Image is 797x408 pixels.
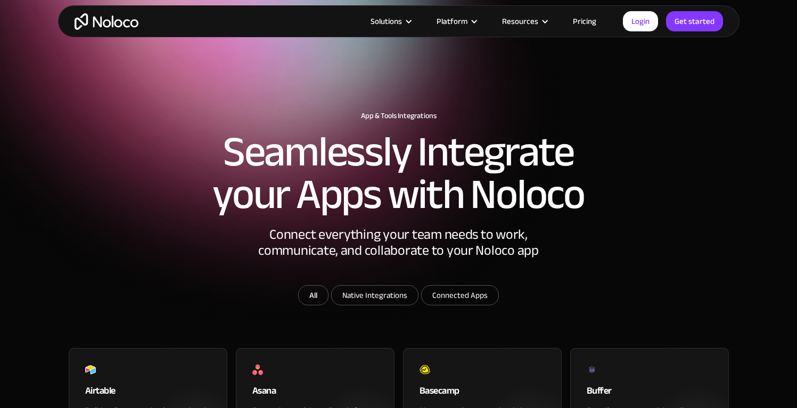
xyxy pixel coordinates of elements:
div: Asana [252,383,378,404]
h2: Seamlessly Integrate your Apps with Noloco [212,131,585,216]
div: Airtable [85,383,211,404]
div: Buffer [587,383,712,404]
div: Resources [489,14,560,28]
form: Email Form [186,285,612,308]
div: Solutions [371,14,402,28]
div: Connect everything your team needs to work, communicate, and collaborate to your Noloco app [239,227,558,285]
div: Solutions [357,14,423,28]
a: All [298,285,328,305]
div: Platform [437,14,467,28]
a: Get started [666,11,723,31]
div: Platform [423,14,489,28]
div: Resources [502,14,538,28]
a: Login [623,11,658,31]
a: Pricing [560,14,610,28]
h1: App & Tools Integrations [69,112,729,120]
a: home [75,13,138,30]
div: Basecamp [420,383,545,404]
